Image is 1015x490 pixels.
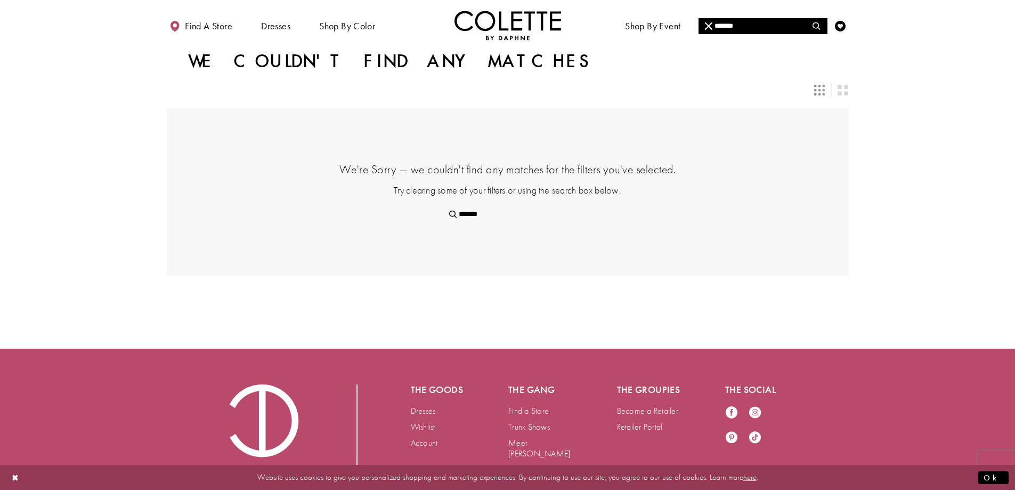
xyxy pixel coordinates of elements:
p: Try clearing some of your filters or using the search box below. [220,183,795,197]
span: Shop by color [319,21,375,31]
a: Visit our Pinterest - Opens in new tab [725,431,738,445]
span: Shop By Event [622,11,683,40]
h4: We're Sorry — we couldn't find any matches for the filters you've selected. [220,162,795,177]
button: Submit Search [443,206,464,222]
span: Shop by color [316,11,378,40]
h1: We couldn't find any matches [188,51,594,72]
button: Submit Dialog [978,471,1009,484]
a: Visit our Instagram - Opens in new tab [749,406,761,420]
a: Visit Home Page [454,11,561,40]
span: Switch layout to 3 columns [814,85,825,95]
a: Check Wishlist [832,11,848,40]
a: Account [411,437,438,448]
a: Blog [508,464,524,475]
p: Website uses cookies to give you personalized shopping and marketing experiences. By continuing t... [77,470,938,485]
span: Find a store [185,21,232,31]
button: Submit Search [806,18,827,34]
a: Trunk Shows [508,421,550,432]
div: Search form [443,206,572,222]
img: Colette by Daphne [224,384,304,490]
input: Search [443,206,572,222]
a: Retailer Portal [617,421,663,432]
span: Dresses [258,11,293,40]
a: Dresses [411,405,436,416]
a: Meet the designer [707,11,786,40]
a: Find a Store [508,405,549,416]
a: Visit Colette by Daphne Homepage [224,384,304,490]
img: Colette by Daphne [454,11,561,40]
a: Visit our Facebook - Opens in new tab [725,406,738,420]
span: Shop By Event [625,21,680,31]
a: Meet [PERSON_NAME] [508,437,570,459]
span: Dresses [261,21,290,31]
a: Toggle search [809,11,825,40]
button: Close Search [699,18,719,34]
span: Switch layout to 2 columns [838,85,848,95]
a: Visit our TikTok - Opens in new tab [749,431,761,445]
button: Close Dialog [6,468,25,487]
a: Wishlist [411,421,435,432]
div: Layout Controls [160,78,855,102]
input: Search [699,18,827,34]
h5: The social [725,384,791,395]
a: here [743,472,757,483]
a: Find a store [167,11,235,40]
h5: The gang [508,384,574,395]
h5: The goods [411,384,466,395]
div: Search form [699,18,827,34]
h5: The groupies [617,384,683,395]
a: Become a Retailer [617,405,678,416]
ul: Follow us [720,400,777,451]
